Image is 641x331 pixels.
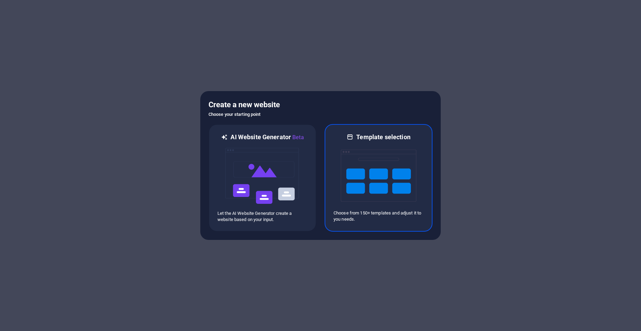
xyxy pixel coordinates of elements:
[225,142,300,210] img: ai
[217,210,307,223] p: Let the AI Website Generator create a website based on your input.
[325,124,432,232] div: Template selectionChoose from 150+ templates and adjust it to you needs.
[356,133,410,141] h6: Template selection
[209,124,316,232] div: AI Website GeneratorBetaaiLet the AI Website Generator create a website based on your input.
[209,99,432,110] h5: Create a new website
[209,110,432,119] h6: Choose your starting point
[230,133,304,142] h6: AI Website Generator
[291,134,304,141] span: Beta
[334,210,424,222] p: Choose from 150+ templates and adjust it to you needs.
